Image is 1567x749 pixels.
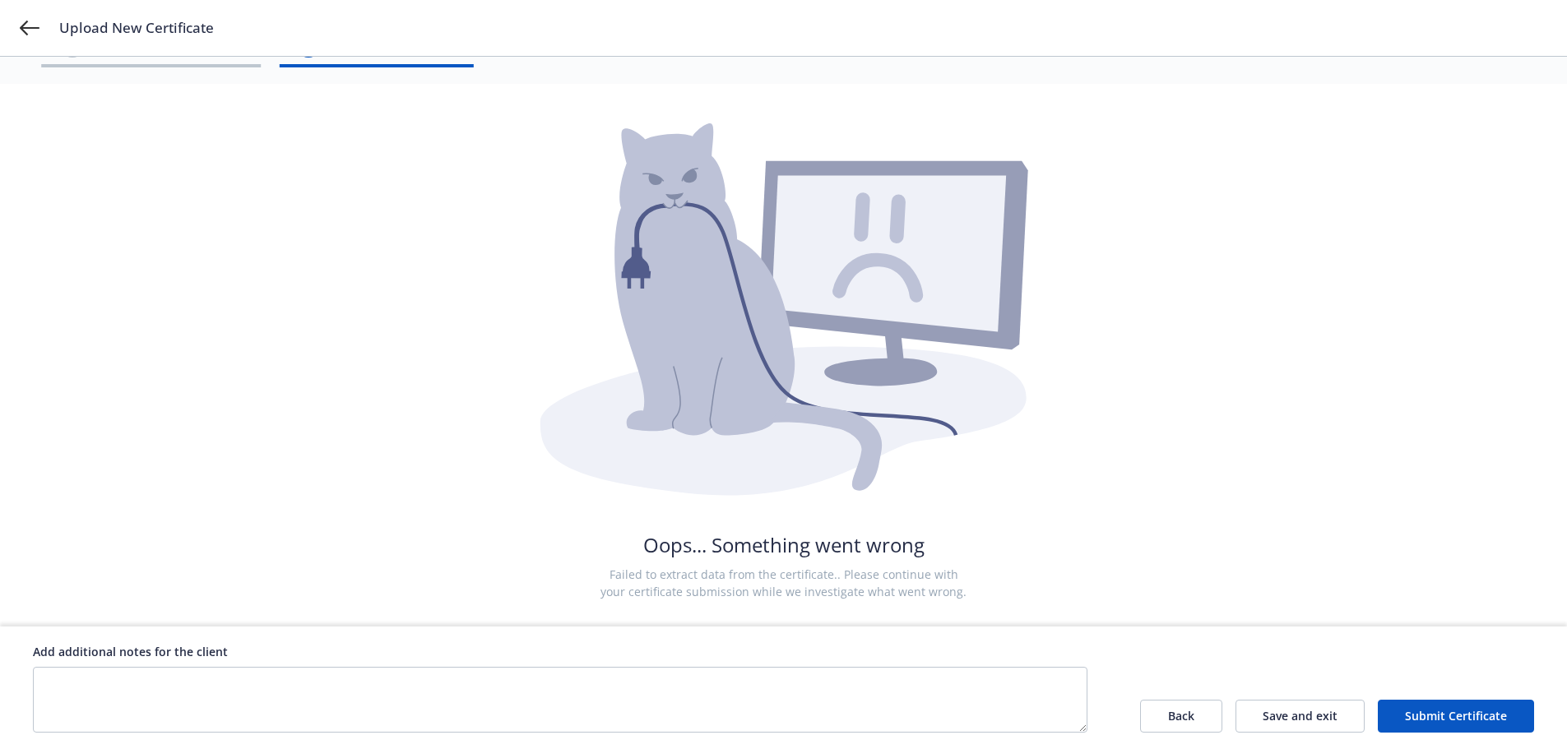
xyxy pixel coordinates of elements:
[1236,700,1365,733] button: Save and exit
[643,531,925,559] h2: Oops... Something went wrong
[59,18,214,38] span: Upload New Certificate
[1140,700,1222,733] button: Back
[33,643,1087,660] div: Add additional notes for the client
[1378,700,1534,733] button: Submit Certificate
[600,566,968,600] p: Failed to extract data from the certificate.. Please continue with your certificate submission wh...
